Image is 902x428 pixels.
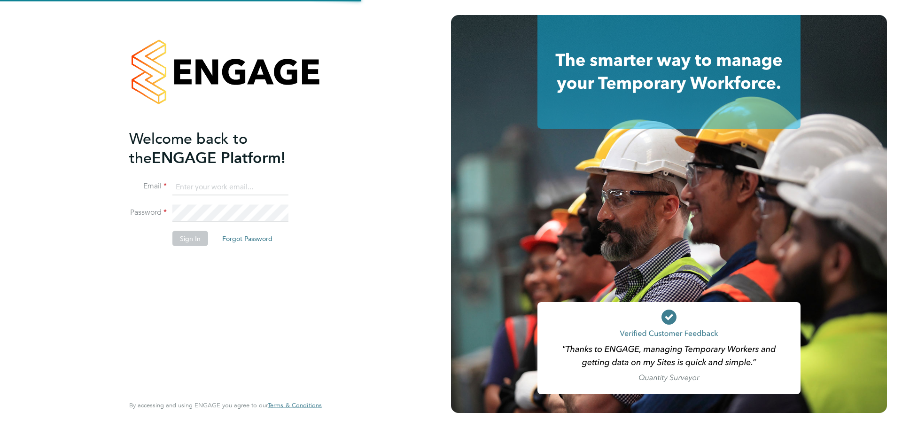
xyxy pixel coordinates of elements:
input: Enter your work email... [172,179,288,195]
button: Forgot Password [215,231,280,246]
label: Email [129,181,167,191]
label: Password [129,208,167,218]
a: Terms & Conditions [268,402,322,409]
h2: ENGAGE Platform! [129,129,312,167]
span: By accessing and using ENGAGE you agree to our [129,401,322,409]
span: Welcome back to the [129,129,248,167]
span: Terms & Conditions [268,401,322,409]
button: Sign In [172,231,208,246]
